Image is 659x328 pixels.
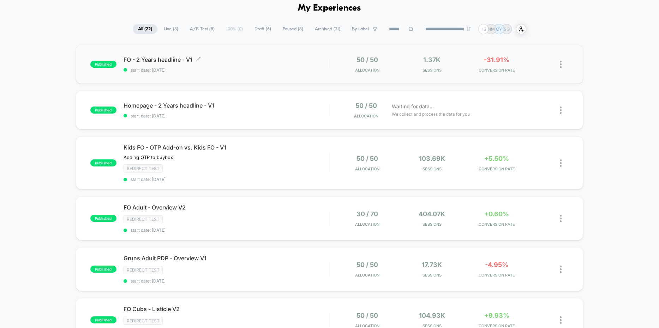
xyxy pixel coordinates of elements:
[355,222,379,227] span: Allocation
[560,316,562,324] img: close
[310,24,346,34] span: Archived ( 31 )
[298,3,361,13] h1: My Experiences
[484,312,509,319] span: +9.93%
[392,103,434,110] span: Waiting for data...
[124,67,329,73] span: start date: [DATE]
[496,26,502,32] p: CY
[357,261,378,268] span: 50 / 50
[357,312,378,319] span: 50 / 50
[277,24,308,34] span: Paused ( 8 )
[249,24,276,34] span: Draft ( 6 )
[560,61,562,68] img: close
[504,26,510,32] p: SG
[124,255,329,262] span: Gruns Adult PDP - Overview V1
[392,111,470,117] span: We collect and process the data for you
[560,107,562,114] img: close
[124,177,329,182] span: start date: [DATE]
[185,24,220,34] span: A/B Test ( 8 )
[423,56,441,63] span: 1.37k
[124,204,329,211] span: FO Adult - Overview V2
[419,210,445,218] span: 404.07k
[466,273,527,278] span: CONVERSION RATE
[124,154,173,160] span: Adding OTP to buybox
[124,278,329,284] span: start date: [DATE]
[124,164,163,172] span: Redirect Test
[484,56,509,63] span: -31.91%
[133,24,157,34] span: All ( 22 )
[401,273,462,278] span: Sessions
[484,210,509,218] span: +0.60%
[124,317,163,325] span: Redirect Test
[355,102,377,109] span: 50 / 50
[466,222,527,227] span: CONVERSION RATE
[401,68,462,73] span: Sessions
[90,159,116,166] span: published
[478,24,489,34] div: + 6
[560,159,562,167] img: close
[158,24,184,34] span: Live ( 8 )
[422,261,442,268] span: 17.73k
[357,56,378,63] span: 50 / 50
[355,166,379,171] span: Allocation
[90,107,116,114] span: published
[124,113,329,119] span: start date: [DATE]
[560,266,562,273] img: close
[124,305,329,312] span: FO Cubs - Listicle V2
[485,261,508,268] span: -4.95%
[401,222,462,227] span: Sessions
[357,210,378,218] span: 30 / 70
[355,273,379,278] span: Allocation
[90,61,116,68] span: published
[466,166,527,171] span: CONVERSION RATE
[560,215,562,222] img: close
[419,312,445,319] span: 104.93k
[90,215,116,222] span: published
[90,266,116,273] span: published
[466,68,527,73] span: CONVERSION RATE
[124,227,329,233] span: start date: [DATE]
[124,56,329,63] span: FO - 2 Years headline - V1
[401,166,462,171] span: Sessions
[354,114,378,119] span: Allocation
[467,27,471,31] img: end
[419,155,445,162] span: 103.69k
[124,144,329,151] span: Kids FO - OTP Add-on vs. Kids FO - V1
[355,68,379,73] span: Allocation
[357,155,378,162] span: 50 / 50
[488,26,495,32] p: NM
[124,102,329,109] span: Homepage - 2 Years headline - V1
[90,316,116,323] span: published
[124,215,163,223] span: Redirect Test
[124,266,163,274] span: Redirect Test
[484,155,509,162] span: +5.50%
[352,26,369,32] span: By Label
